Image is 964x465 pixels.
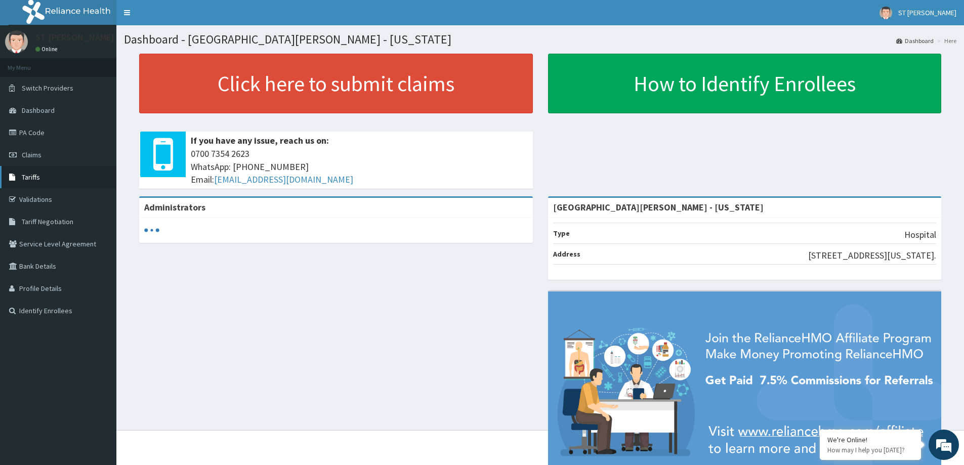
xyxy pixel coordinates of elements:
[35,33,114,42] p: ST [PERSON_NAME]
[124,33,956,46] h1: Dashboard - [GEOGRAPHIC_DATA][PERSON_NAME] - [US_STATE]
[22,217,73,226] span: Tariff Negotiation
[22,83,73,93] span: Switch Providers
[904,228,936,241] p: Hospital
[22,106,55,115] span: Dashboard
[553,201,764,213] strong: [GEOGRAPHIC_DATA][PERSON_NAME] - [US_STATE]
[22,173,40,182] span: Tariffs
[214,174,353,185] a: [EMAIL_ADDRESS][DOMAIN_NAME]
[553,249,580,259] b: Address
[191,135,329,146] b: If you have any issue, reach us on:
[5,30,28,53] img: User Image
[896,36,934,45] a: Dashboard
[898,8,956,17] span: ST [PERSON_NAME]
[139,54,533,113] a: Click here to submit claims
[827,435,913,444] div: We're Online!
[553,229,570,238] b: Type
[144,201,205,213] b: Administrators
[22,150,41,159] span: Claims
[35,46,60,53] a: Online
[879,7,892,19] img: User Image
[935,36,956,45] li: Here
[191,147,528,186] span: 0700 7354 2623 WhatsApp: [PHONE_NUMBER] Email:
[548,54,942,113] a: How to Identify Enrollees
[144,223,159,238] svg: audio-loading
[827,446,913,454] p: How may I help you today?
[808,249,936,262] p: [STREET_ADDRESS][US_STATE].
